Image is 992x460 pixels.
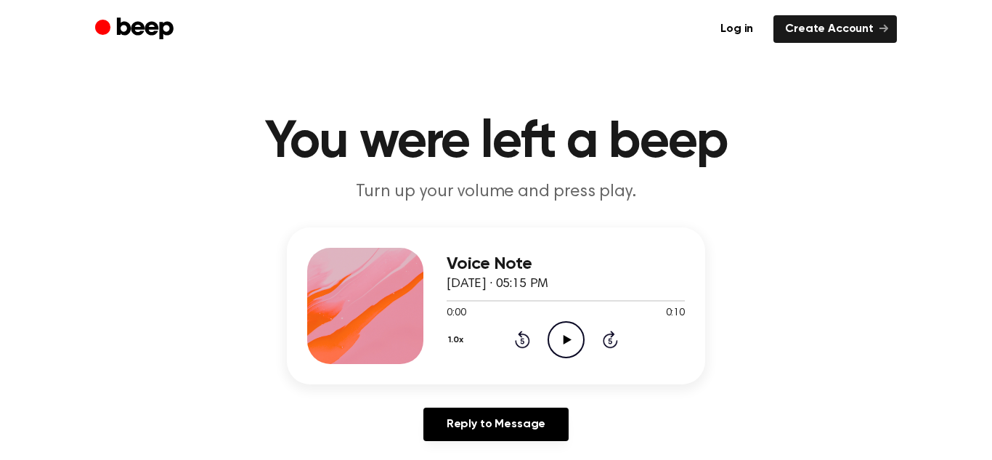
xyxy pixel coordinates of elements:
h1: You were left a beep [124,116,868,169]
span: 0:10 [666,306,685,321]
a: Reply to Message [423,408,569,441]
p: Turn up your volume and press play. [217,180,775,204]
a: Log in [709,15,765,43]
button: 1.0x [447,328,469,352]
span: [DATE] · 05:15 PM [447,278,548,291]
a: Beep [95,15,177,44]
a: Create Account [773,15,897,43]
h3: Voice Note [447,254,685,274]
span: 0:00 [447,306,465,321]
